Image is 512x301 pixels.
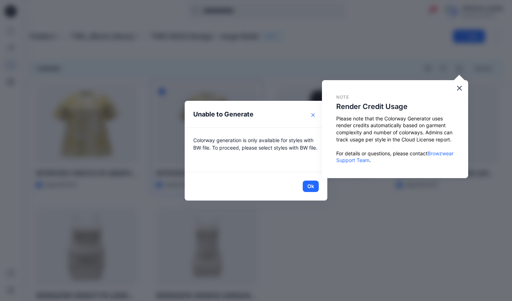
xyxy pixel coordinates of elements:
[336,150,427,156] span: For details or questions, please contact
[456,82,463,94] button: Close
[307,109,319,121] button: Close
[193,136,319,163] p: Colorway generation is only available for styles with BW file. To proceed, please select styles w...
[336,102,454,111] h2: Render Credit Usage
[336,94,454,100] p: Note
[369,157,371,163] span: .
[303,181,319,192] button: Ok
[185,101,327,128] header: Unable to Generate
[336,150,455,164] a: Browzwear Support Team
[336,115,454,143] p: Please note that the Colorway Generator uses render credits automatically based on garment comple...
